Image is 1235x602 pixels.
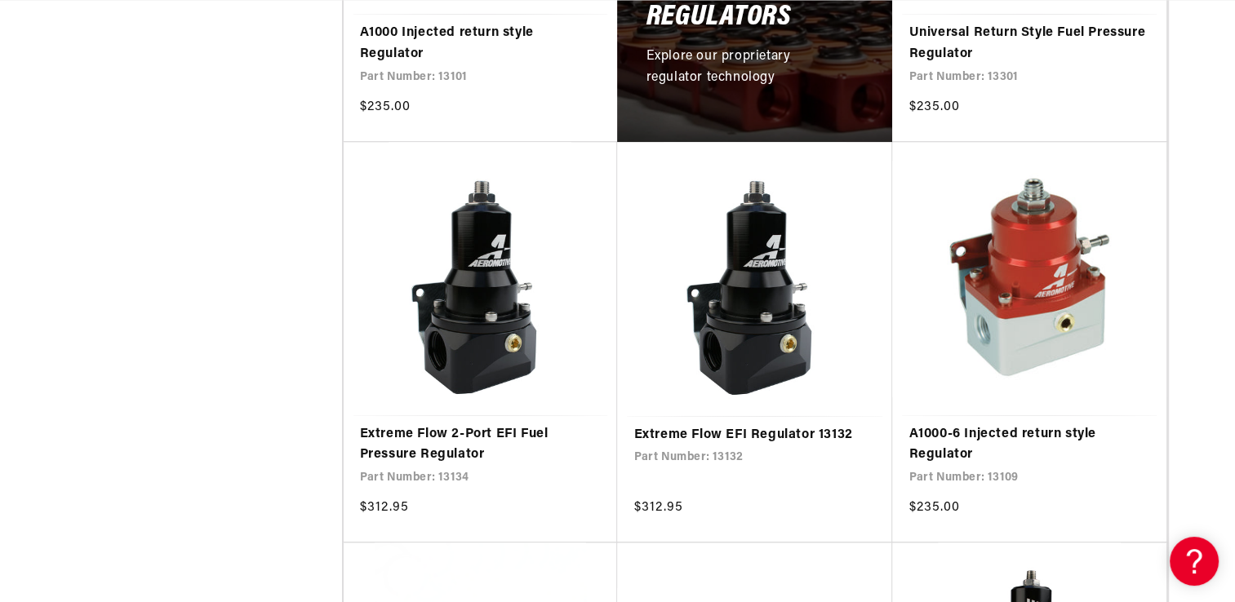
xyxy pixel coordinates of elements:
[908,23,1150,64] a: Universal Return Style Fuel Pressure Regulator
[360,424,602,466] a: Extreme Flow 2-Port EFI Fuel Pressure Regulator
[360,23,602,64] a: A1000 Injected return style Regulator
[646,46,846,88] p: Explore our proprietary regulator technology
[633,425,876,446] a: Extreme Flow EFI Regulator 13132
[908,424,1150,466] a: A1000-6 Injected return style Regulator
